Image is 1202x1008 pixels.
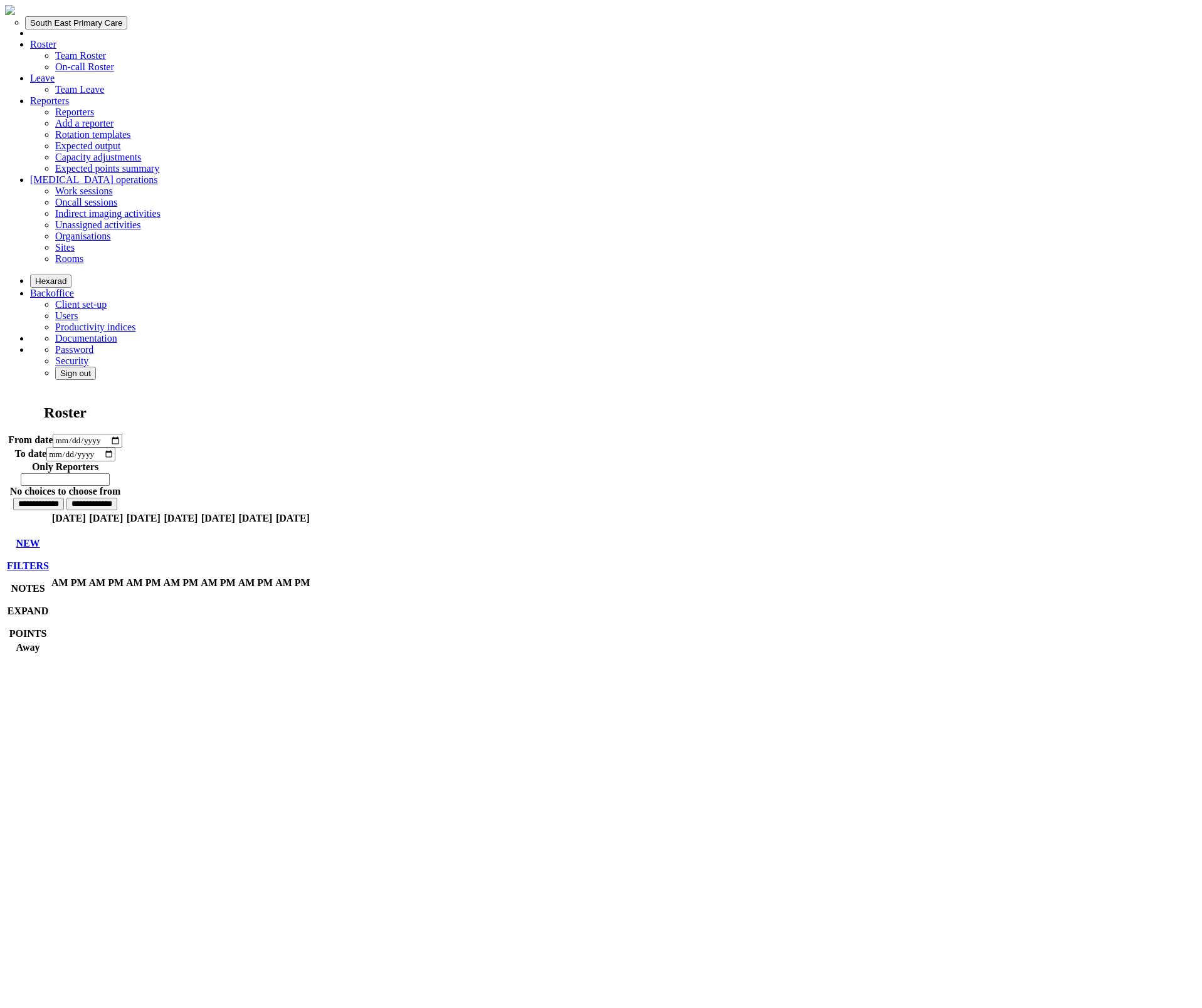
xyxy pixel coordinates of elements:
[6,641,50,654] th: Away
[30,174,158,185] a: [MEDICAL_DATA] operations
[88,512,125,525] th: [DATE]
[55,231,111,241] a: Organisations
[55,322,135,332] a: Productivity indices
[30,39,56,50] a: Roster
[145,526,162,640] th: PM
[55,333,117,344] a: Documentation
[163,526,181,640] th: AM
[182,526,199,640] th: PM
[55,253,83,264] a: Rooms
[55,61,114,72] a: On-call Roster
[55,186,113,196] a: Work sessions
[238,512,274,525] th: [DATE]
[55,367,96,380] button: Sign out
[125,526,144,640] th: AM
[275,526,293,640] th: AM
[55,299,107,310] a: Client set-up
[55,310,78,321] a: Users
[55,197,117,207] a: Oncall sessions
[55,242,75,253] a: Sites
[219,526,236,640] th: PM
[55,208,161,219] a: Indirect imaging activities
[55,163,159,174] a: Expected points summary
[55,107,94,117] a: Reporters
[7,560,49,571] a: FILTERS
[8,606,48,616] a: collapse/expand entries
[88,526,107,640] th: AM
[256,526,273,640] th: PM
[55,118,113,129] a: Add a reporter
[238,526,256,640] th: AM
[107,526,124,640] th: PM
[51,512,87,525] th: [DATE]
[21,473,110,486] input: null
[55,140,120,151] a: Expected output
[275,512,311,525] th: [DATE]
[8,434,53,445] label: From date
[5,5,15,15] img: brand-opti-rad-logos-blue-and-white-d2f68631ba2948856bd03f2d395fb146ddc8fb01b4b6e9315ea85fa773367...
[55,219,140,230] a: Unassigned activities
[55,129,130,140] a: Rotation templates
[11,583,45,594] a: show/hide notes
[70,526,87,640] th: PM
[163,512,199,525] th: [DATE]
[9,628,47,639] a: collapse/expand expected points
[30,275,71,288] button: Hexarad
[200,512,236,525] th: [DATE]
[30,95,69,106] a: Reporters
[7,404,124,421] h2: Roster
[55,152,141,162] a: Capacity adjustments
[16,538,40,549] a: NEW
[55,355,88,366] a: Security
[55,344,93,355] a: Password
[32,461,98,472] label: Only Reporters
[55,84,104,95] a: Team Leave
[51,526,69,640] th: AM
[25,16,127,29] button: South East Primary Care
[55,50,106,61] a: Team Roster
[30,73,55,83] a: Leave
[15,448,47,459] label: To date
[125,512,162,525] th: [DATE]
[30,288,74,298] a: Backoffice
[7,486,124,497] div: No choices to choose from
[200,526,218,640] th: AM
[294,526,311,640] th: PM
